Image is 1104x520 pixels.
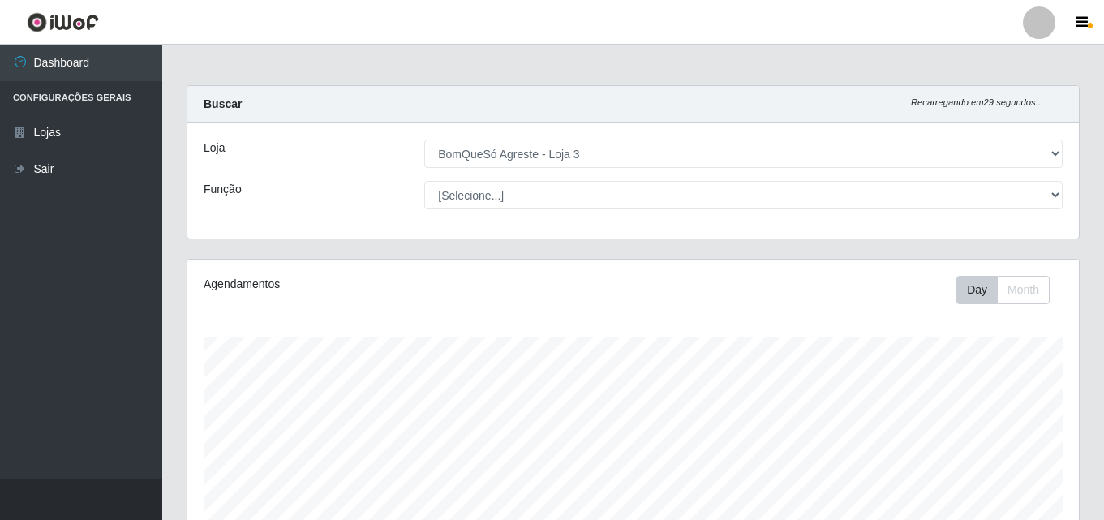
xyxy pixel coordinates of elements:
[204,181,242,198] label: Função
[27,12,99,32] img: CoreUI Logo
[204,276,548,293] div: Agendamentos
[204,97,242,110] strong: Buscar
[956,276,998,304] button: Day
[204,140,225,157] label: Loja
[911,97,1043,107] i: Recarregando em 29 segundos...
[956,276,1063,304] div: Toolbar with button groups
[997,276,1050,304] button: Month
[956,276,1050,304] div: First group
